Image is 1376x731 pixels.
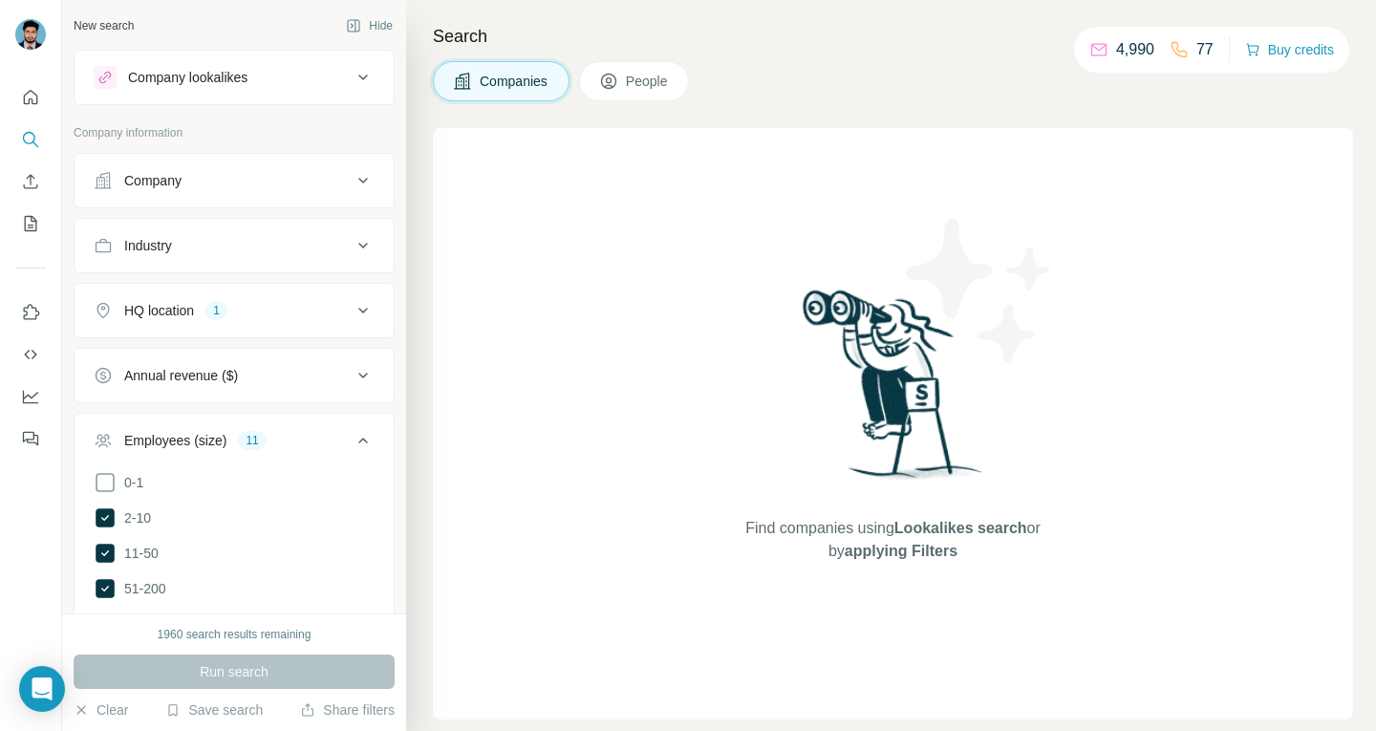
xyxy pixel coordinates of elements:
[433,23,1353,50] h4: Search
[74,17,134,34] div: New search
[75,353,394,398] button: Annual revenue ($)
[300,700,395,720] button: Share filters
[117,544,159,563] span: 11-50
[117,508,151,527] span: 2-10
[158,626,312,643] div: 1960 search results remaining
[238,432,266,449] div: 11
[1196,38,1214,61] p: 77
[15,164,46,199] button: Enrich CSV
[15,421,46,456] button: Feedback
[15,295,46,330] button: Use Surfe on LinkedIn
[794,285,993,498] img: Surfe Illustration - Woman searching with binoculars
[124,236,172,255] div: Industry
[124,171,182,190] div: Company
[1245,36,1334,63] button: Buy credits
[333,11,406,40] button: Hide
[894,520,1027,536] span: Lookalikes search
[15,379,46,414] button: Dashboard
[117,579,166,598] span: 51-200
[845,543,957,559] span: applying Filters
[75,418,394,471] button: Employees (size)11
[480,72,549,91] span: Companies
[626,72,670,91] span: People
[124,366,238,385] div: Annual revenue ($)
[128,68,247,87] div: Company lookalikes
[15,337,46,372] button: Use Surfe API
[19,666,65,712] div: Open Intercom Messenger
[15,19,46,50] img: Avatar
[165,700,263,720] button: Save search
[124,431,226,450] div: Employees (size)
[74,700,128,720] button: Clear
[15,80,46,115] button: Quick start
[15,206,46,241] button: My lists
[74,124,395,141] p: Company information
[75,288,394,333] button: HQ location1
[740,517,1045,563] span: Find companies using or by
[75,158,394,204] button: Company
[117,473,143,492] span: 0-1
[1116,38,1154,61] p: 4,990
[15,122,46,157] button: Search
[893,204,1065,376] img: Surfe Illustration - Stars
[75,54,394,100] button: Company lookalikes
[124,301,194,320] div: HQ location
[205,302,227,319] div: 1
[75,223,394,269] button: Industry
